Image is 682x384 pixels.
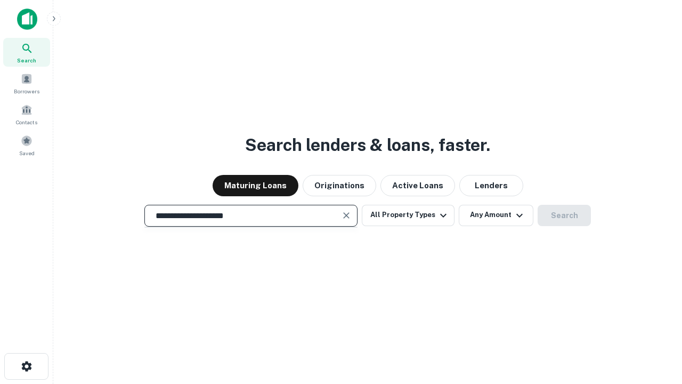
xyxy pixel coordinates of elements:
[14,87,39,95] span: Borrowers
[380,175,455,196] button: Active Loans
[629,299,682,350] iframe: Chat Widget
[362,205,454,226] button: All Property Types
[3,131,50,159] a: Saved
[16,118,37,126] span: Contacts
[459,205,533,226] button: Any Amount
[3,100,50,129] a: Contacts
[339,208,354,223] button: Clear
[19,149,35,157] span: Saved
[303,175,376,196] button: Originations
[3,38,50,67] a: Search
[459,175,523,196] button: Lenders
[17,56,36,65] span: Search
[245,132,490,158] h3: Search lenders & loans, faster.
[213,175,298,196] button: Maturing Loans
[17,9,37,30] img: capitalize-icon.png
[3,69,50,98] a: Borrowers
